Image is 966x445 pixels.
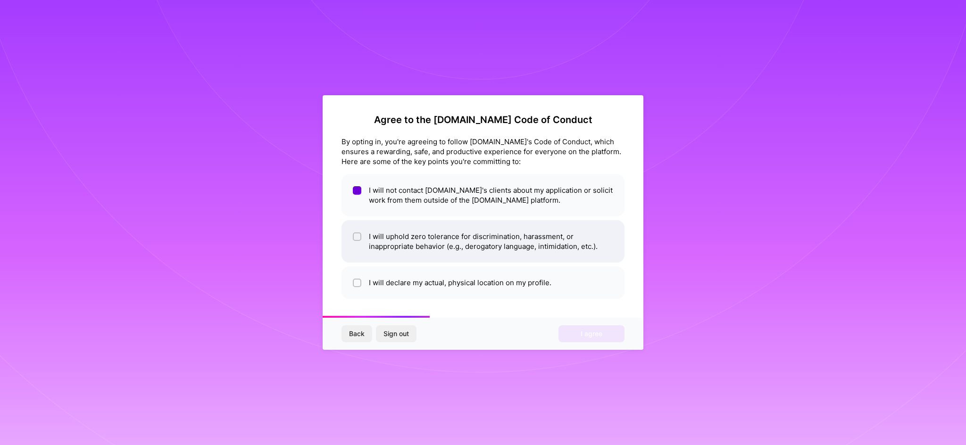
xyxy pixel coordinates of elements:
h2: Agree to the [DOMAIN_NAME] Code of Conduct [341,114,625,125]
span: Back [349,329,365,338]
li: I will uphold zero tolerance for discrimination, harassment, or inappropriate behavior (e.g., der... [341,220,625,263]
li: I will declare my actual, physical location on my profile. [341,266,625,299]
div: By opting in, you're agreeing to follow [DOMAIN_NAME]'s Code of Conduct, which ensures a rewardin... [341,137,625,166]
li: I will not contact [DOMAIN_NAME]'s clients about my application or solicit work from them outside... [341,174,625,216]
span: Sign out [383,329,409,338]
button: Back [341,325,372,342]
button: Sign out [376,325,416,342]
